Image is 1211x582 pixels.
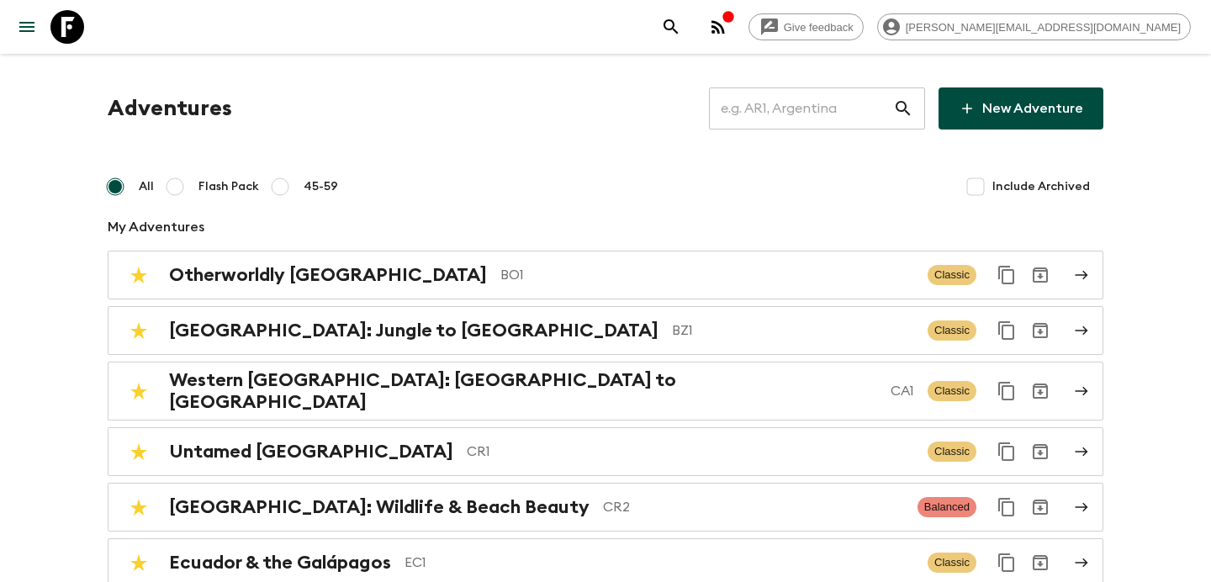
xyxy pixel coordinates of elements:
button: Archive [1023,490,1057,524]
h2: [GEOGRAPHIC_DATA]: Wildlife & Beach Beauty [169,496,590,518]
h2: Untamed [GEOGRAPHIC_DATA] [169,441,453,463]
button: Duplicate for 45-59 [990,435,1023,468]
span: Give feedback [775,21,863,34]
span: 45-59 [304,178,338,195]
p: CA1 [891,381,914,401]
p: My Adventures [108,217,1103,237]
span: Flash Pack [198,178,259,195]
span: Include Archived [992,178,1090,195]
h2: Ecuador & the Galápagos [169,552,391,574]
p: EC1 [405,553,914,573]
button: Archive [1023,435,1057,468]
span: Classic [928,320,976,341]
span: Classic [928,381,976,401]
a: Untamed [GEOGRAPHIC_DATA]CR1ClassicDuplicate for 45-59Archive [108,427,1103,476]
a: [GEOGRAPHIC_DATA]: Wildlife & Beach BeautyCR2BalancedDuplicate for 45-59Archive [108,483,1103,532]
span: Classic [928,442,976,462]
a: Western [GEOGRAPHIC_DATA]: [GEOGRAPHIC_DATA] to [GEOGRAPHIC_DATA]CA1ClassicDuplicate for 45-59Arc... [108,362,1103,421]
h2: Otherworldly [GEOGRAPHIC_DATA] [169,264,487,286]
a: New Adventure [939,87,1103,130]
span: [PERSON_NAME][EMAIL_ADDRESS][DOMAIN_NAME] [896,21,1190,34]
a: Give feedback [748,13,864,40]
p: BZ1 [672,320,914,341]
button: Archive [1023,314,1057,347]
h2: Western [GEOGRAPHIC_DATA]: [GEOGRAPHIC_DATA] to [GEOGRAPHIC_DATA] [169,369,877,413]
button: Duplicate for 45-59 [990,314,1023,347]
span: Classic [928,553,976,573]
span: All [139,178,154,195]
span: Balanced [918,497,976,517]
input: e.g. AR1, Argentina [709,85,893,132]
button: Archive [1023,546,1057,579]
a: Otherworldly [GEOGRAPHIC_DATA]BO1ClassicDuplicate for 45-59Archive [108,251,1103,299]
h1: Adventures [108,92,232,125]
button: search adventures [654,10,688,44]
h2: [GEOGRAPHIC_DATA]: Jungle to [GEOGRAPHIC_DATA] [169,320,658,341]
button: menu [10,10,44,44]
a: [GEOGRAPHIC_DATA]: Jungle to [GEOGRAPHIC_DATA]BZ1ClassicDuplicate for 45-59Archive [108,306,1103,355]
span: Classic [928,265,976,285]
div: [PERSON_NAME][EMAIL_ADDRESS][DOMAIN_NAME] [877,13,1191,40]
p: CR1 [467,442,914,462]
p: CR2 [603,497,904,517]
button: Archive [1023,258,1057,292]
button: Duplicate for 45-59 [990,546,1023,579]
button: Duplicate for 45-59 [990,490,1023,524]
button: Duplicate for 45-59 [990,258,1023,292]
p: BO1 [500,265,914,285]
button: Archive [1023,374,1057,408]
button: Duplicate for 45-59 [990,374,1023,408]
